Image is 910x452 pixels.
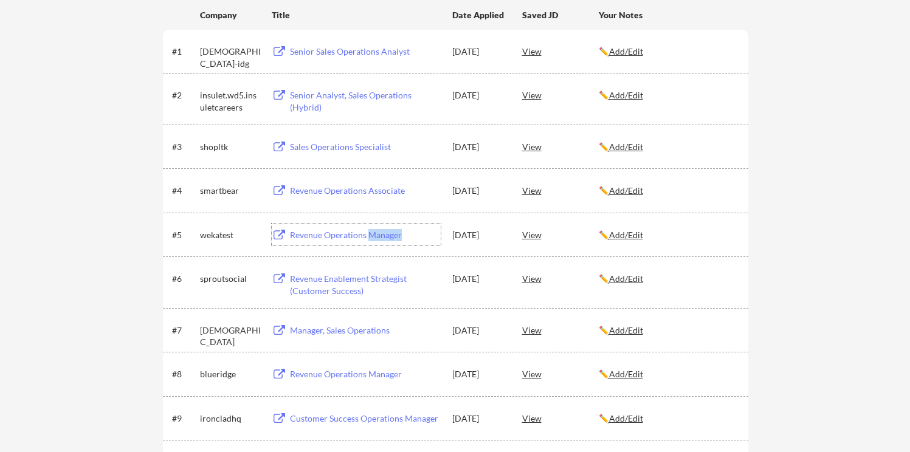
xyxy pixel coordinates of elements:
[522,363,599,385] div: View
[200,9,261,21] div: Company
[599,185,737,197] div: ✏️
[609,46,643,56] u: Add/Edit
[609,142,643,152] u: Add/Edit
[272,9,441,21] div: Title
[599,46,737,58] div: ✏️
[452,46,506,58] div: [DATE]
[522,319,599,341] div: View
[452,368,506,380] div: [DATE]
[200,368,261,380] div: blueridge
[452,89,506,101] div: [DATE]
[200,273,261,285] div: sproutsocial
[290,368,441,380] div: Revenue Operations Manager
[599,273,737,285] div: ✏️
[200,46,261,69] div: [DEMOGRAPHIC_DATA]-idg
[522,135,599,157] div: View
[290,141,441,153] div: Sales Operations Specialist
[200,185,261,197] div: smartbear
[522,84,599,106] div: View
[172,273,196,285] div: #6
[609,325,643,335] u: Add/Edit
[290,46,441,58] div: Senior Sales Operations Analyst
[290,185,441,197] div: Revenue Operations Associate
[609,369,643,379] u: Add/Edit
[452,229,506,241] div: [DATE]
[200,229,261,241] div: wekatest
[452,141,506,153] div: [DATE]
[452,413,506,425] div: [DATE]
[599,413,737,425] div: ✏️
[522,179,599,201] div: View
[522,224,599,245] div: View
[290,273,441,296] div: Revenue Enablement Strategist (Customer Success)
[609,413,643,423] u: Add/Edit
[599,9,737,21] div: Your Notes
[599,324,737,337] div: ✏️
[609,273,643,284] u: Add/Edit
[172,229,196,241] div: #5
[200,141,261,153] div: shopltk
[290,413,441,425] div: Customer Success Operations Manager
[172,89,196,101] div: #2
[522,407,599,429] div: View
[452,273,506,285] div: [DATE]
[200,324,261,348] div: [DEMOGRAPHIC_DATA]
[522,40,599,62] div: View
[609,230,643,240] u: Add/Edit
[599,141,737,153] div: ✏️
[290,324,441,337] div: Manager, Sales Operations
[172,46,196,58] div: #1
[599,229,737,241] div: ✏️
[172,141,196,153] div: #3
[200,413,261,425] div: ironcladhq
[522,267,599,289] div: View
[172,185,196,197] div: #4
[290,229,441,241] div: Revenue Operations Manager
[609,90,643,100] u: Add/Edit
[172,324,196,337] div: #7
[522,4,599,26] div: Saved JD
[599,368,737,380] div: ✏️
[452,185,506,197] div: [DATE]
[200,89,261,113] div: insulet.wd5.insuletcareers
[290,89,441,113] div: Senior Analyst, Sales Operations (Hybrid)
[599,89,737,101] div: ✏️
[452,324,506,337] div: [DATE]
[452,9,506,21] div: Date Applied
[609,185,643,196] u: Add/Edit
[172,368,196,380] div: #8
[172,413,196,425] div: #9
